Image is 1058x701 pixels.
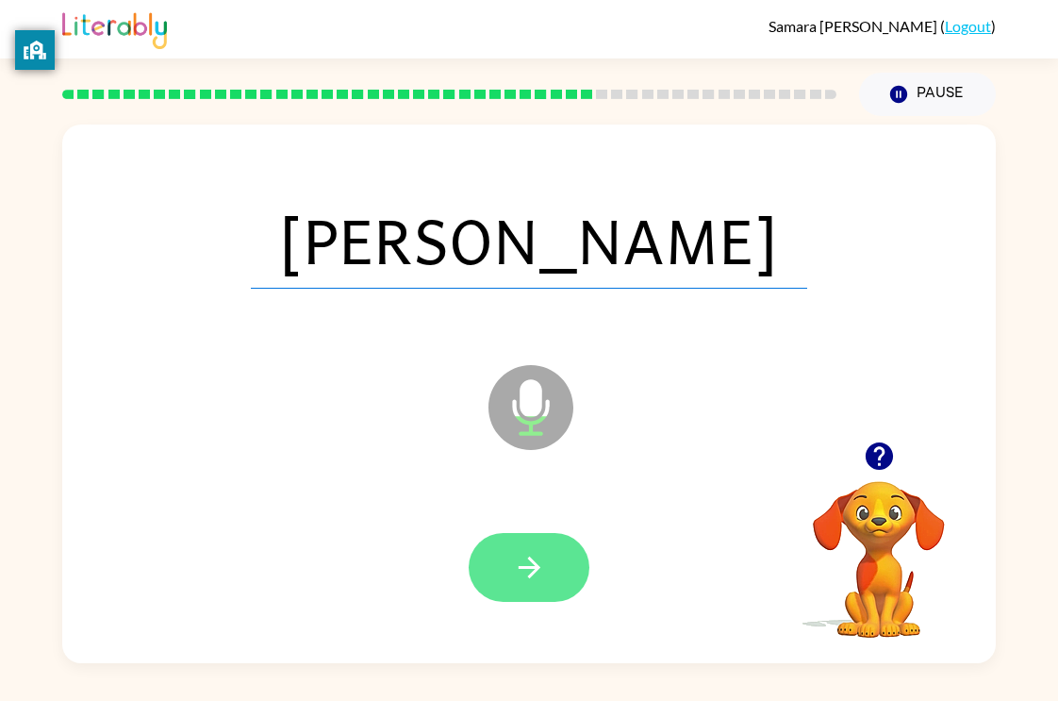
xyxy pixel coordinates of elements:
button: privacy banner [15,30,55,70]
img: Literably [62,8,167,49]
a: Logout [945,17,991,35]
span: Samara [PERSON_NAME] [769,17,940,35]
div: ( ) [769,17,996,35]
button: Pause [859,73,996,116]
span: [PERSON_NAME] [251,191,807,289]
video: Your browser must support playing .mp4 files to use Literably. Please try using another browser. [785,452,973,641]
